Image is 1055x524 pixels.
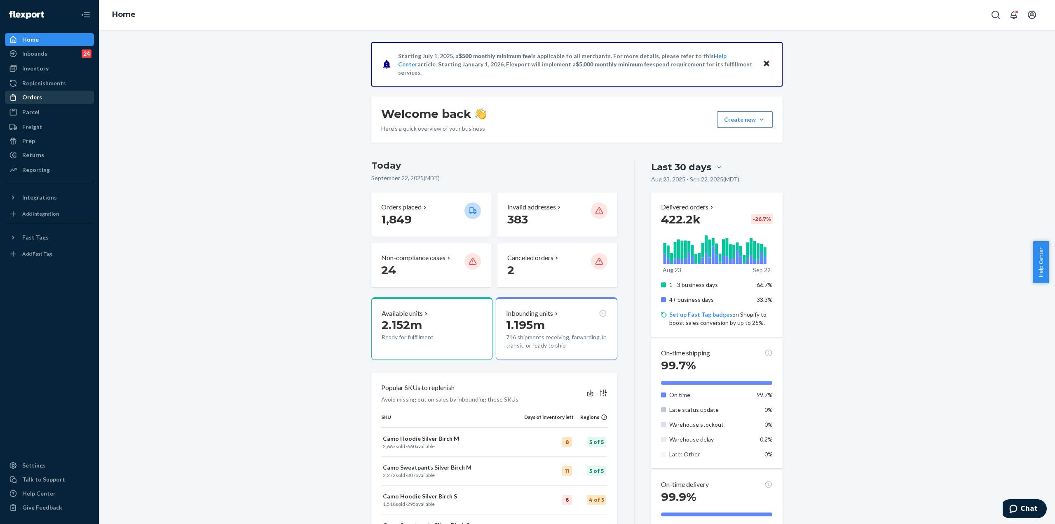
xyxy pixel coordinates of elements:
[506,309,553,318] p: Inbounding units
[22,210,59,217] div: Add Integration
[669,435,750,444] p: Warehouse delay
[661,348,710,358] p: On-time shipping
[669,391,750,399] p: On time
[669,310,773,327] p: on Shopify to boost sales conversion by up to 25%.
[562,466,572,476] div: 11
[371,159,617,172] h3: Today
[5,106,94,119] a: Parcel
[381,263,396,277] span: 24
[1006,7,1022,23] button: Open notifications
[757,281,773,288] span: 66.7%
[669,281,750,289] p: 1 - 3 business days
[5,77,94,90] a: Replenishments
[382,318,422,332] span: 2.152m
[669,450,750,458] p: Late: Other
[1003,499,1047,520] iframe: Opens a widget where you can chat to one of our agents
[757,391,773,398] span: 99.7%
[562,495,572,505] div: 6
[661,358,696,372] span: 99.7%
[407,501,416,507] span: 295
[383,492,523,501] p: Camo Hoodie Silver Birch S
[669,421,750,429] p: Warehouse stockout
[5,33,94,46] a: Home
[381,395,518,404] p: Avoid missing out on sales by inbounding these SKUs
[5,47,94,60] a: Inbounds24
[497,193,617,237] button: Invalid addresses 383
[5,487,94,500] a: Help Center
[506,318,545,332] span: 1.195m
[407,443,416,449] span: 660
[381,202,422,212] p: Orders placed
[5,62,94,75] a: Inventory
[371,193,491,237] button: Orders placed 1,849
[506,333,607,350] p: 716 shipments receiving, forwarding, in transit, or ready to ship
[22,123,42,131] div: Freight
[22,108,40,116] div: Parcel
[576,61,653,68] span: $5,000 monthly minimum fee
[22,166,50,174] div: Reporting
[562,437,572,447] div: 8
[574,414,607,421] div: Regions
[5,91,94,104] a: Orders
[669,406,750,414] p: Late status update
[383,463,523,472] p: Camo Sweatpants Silver Birch M
[5,501,94,514] button: Give Feedback
[760,436,773,443] span: 0.2%
[381,125,486,133] p: Here’s a quick overview of your business
[507,253,553,263] p: Canceled orders
[22,64,49,73] div: Inventory
[105,3,142,27] ol: breadcrumbs
[381,414,524,428] th: SKU
[22,475,65,484] div: Talk to Support
[407,472,416,478] span: 807
[371,297,492,360] button: Available units2.152mReady for fulfillment
[661,202,715,212] p: Delivered orders
[757,296,773,303] span: 33.3%
[5,473,94,486] button: Talk to Support
[22,489,56,498] div: Help Center
[383,435,523,443] p: Camo Hoodie Silver Birch M
[381,383,455,392] p: Popular SKUs to replenish
[669,311,732,318] a: Set up Fast Tag badges
[5,459,94,472] a: Settings
[764,421,773,428] span: 0%
[22,137,35,145] div: Prep
[717,111,773,128] button: Create new
[663,266,681,274] p: Aug 23
[77,7,94,23] button: Close Navigation
[383,472,523,479] p: sold · available
[22,49,47,58] div: Inbounds
[112,10,136,19] a: Home
[587,437,606,447] div: 5 of 5
[5,207,94,221] a: Add Integration
[669,296,750,304] p: 4+ business days
[661,480,709,489] p: On-time delivery
[651,161,711,174] div: Last 30 days
[383,472,396,478] span: 2,272
[22,503,62,512] div: Give Feedback
[475,108,486,120] img: hand-wave emoji
[507,202,556,212] p: Invalid addresses
[5,247,94,261] a: Add Fast Tag
[5,163,94,176] a: Reporting
[507,212,528,226] span: 383
[753,266,771,274] p: Sep 22
[381,212,412,226] span: 1,849
[764,451,773,458] span: 0%
[383,443,523,450] p: sold · available
[22,93,42,101] div: Orders
[381,106,486,121] h1: Welcome back
[497,243,617,287] button: Canceled orders 2
[587,495,606,505] div: 4 of 5
[661,212,701,226] span: 422.2k
[5,191,94,204] button: Integrations
[524,414,574,428] th: Days of inventory left
[9,11,44,19] img: Flexport logo
[22,250,52,257] div: Add Fast Tag
[22,193,57,202] div: Integrations
[22,151,44,159] div: Returns
[459,52,531,59] span: $500 monthly minimum fee
[22,79,66,87] div: Replenishments
[507,263,514,277] span: 2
